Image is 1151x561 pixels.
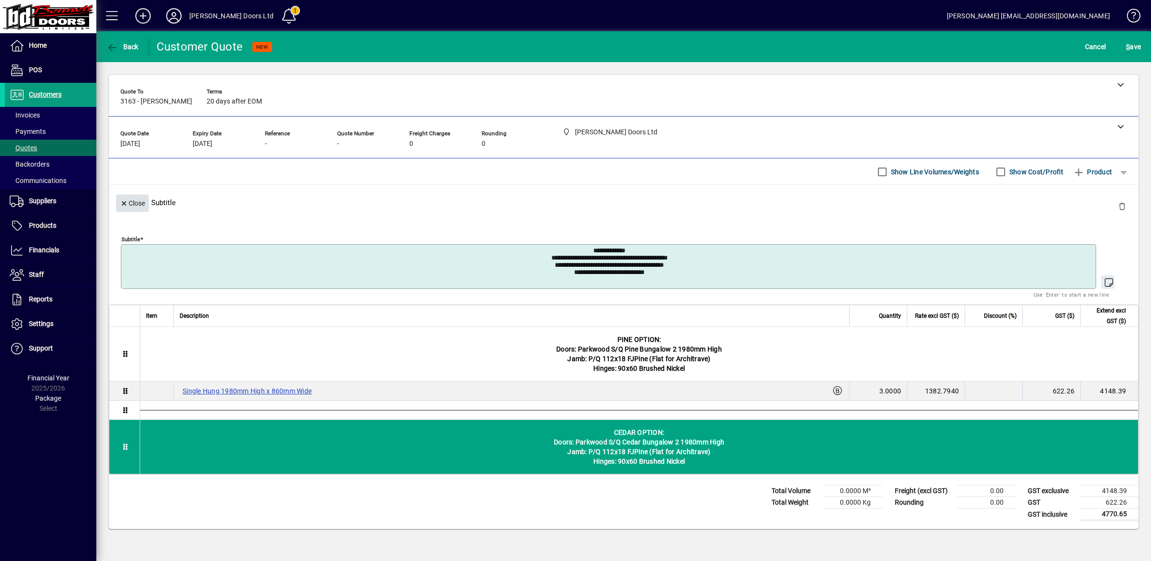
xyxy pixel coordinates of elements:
span: Settings [29,320,53,327]
span: Invoices [10,111,40,119]
span: NEW [256,44,268,50]
span: Quantity [879,311,901,321]
div: Customer Quote [157,39,243,54]
span: Payments [10,128,46,135]
div: [PERSON_NAME] [EMAIL_ADDRESS][DOMAIN_NAME] [947,8,1110,24]
a: Suppliers [5,189,96,213]
span: Quotes [10,144,37,152]
a: Support [5,337,96,361]
span: Product [1073,164,1112,180]
app-page-header-button: Close [114,198,151,207]
button: Back [104,38,141,55]
span: Extend excl GST ($) [1086,305,1126,326]
a: Knowledge Base [1120,2,1139,33]
td: Freight (excl GST) [890,485,957,497]
a: Backorders [5,156,96,172]
div: CEDAR OPTION: Doors: Parkwood S/Q Cedar Bungalow 2 1980mm High Jamb: P/Q 112x18 FJPine (Flat for ... [140,420,1138,474]
label: Show Cost/Profit [1007,167,1063,177]
span: Description [180,311,209,321]
span: GST ($) [1055,311,1074,321]
span: Package [35,394,61,402]
div: PINE OPTION: Doors: Parkwood S/Q Pine Bungalow 2 1980mm High Jamb: P/Q 112x18 FJPine (Flat for Ar... [140,327,1138,381]
td: 0.0000 Kg [824,497,882,509]
a: Financials [5,238,96,262]
span: 3.0000 [879,386,902,396]
span: 20 days after EOM [207,98,262,105]
td: 622.26 [1081,497,1138,509]
span: Communications [10,177,66,184]
button: Save [1124,38,1143,55]
a: Communications [5,172,96,189]
label: Single Hung 1980mm High x 860mm Wide [180,385,314,397]
a: Home [5,34,96,58]
span: ave [1126,39,1141,54]
td: GST exclusive [1023,485,1081,497]
span: Cancel [1085,39,1106,54]
span: Financials [29,246,59,254]
a: Payments [5,123,96,140]
span: Close [120,196,145,211]
a: Settings [5,312,96,336]
span: Customers [29,91,62,98]
td: Rounding [890,497,957,509]
button: Delete [1111,195,1134,218]
td: 4770.65 [1081,509,1138,521]
td: 0.00 [957,497,1015,509]
span: Rate excl GST ($) [915,311,959,321]
div: Subtitle [109,185,1138,220]
span: [DATE] [120,140,140,148]
button: Product [1068,163,1117,181]
td: Total Weight [767,497,824,509]
span: Products [29,222,56,229]
span: Home [29,41,47,49]
label: Show Line Volumes/Weights [889,167,979,177]
span: S [1126,43,1130,51]
td: 4148.39 [1081,485,1138,497]
span: Backorders [10,160,50,168]
mat-hint: Use 'Enter' to start a new line [1033,289,1109,300]
span: 0 [409,140,413,148]
span: Reports [29,295,52,303]
span: Financial Year [27,374,69,382]
a: POS [5,58,96,82]
td: GST [1023,497,1081,509]
span: [DATE] [193,140,212,148]
span: 0 [482,140,485,148]
button: Add [128,7,158,25]
div: [PERSON_NAME] Doors Ltd [189,8,274,24]
button: Close [116,195,149,212]
span: Discount (%) [984,311,1017,321]
button: Cancel [1083,38,1109,55]
td: 622.26 [1022,381,1080,401]
td: GST inclusive [1023,509,1081,521]
span: - [337,140,339,148]
a: Products [5,214,96,238]
app-page-header-button: Back [96,38,149,55]
span: Staff [29,271,44,278]
td: 4148.39 [1080,381,1138,401]
span: Support [29,344,53,352]
td: 0.0000 M³ [824,485,882,497]
a: Staff [5,263,96,287]
a: Invoices [5,107,96,123]
mat-label: Subtitle [121,236,140,243]
td: 0.00 [957,485,1015,497]
a: Reports [5,287,96,312]
button: Profile [158,7,189,25]
span: 3163 - [PERSON_NAME] [120,98,192,105]
a: Quotes [5,140,96,156]
div: 1382.7940 [913,386,959,396]
td: Total Volume [767,485,824,497]
span: POS [29,66,42,74]
span: - [265,140,267,148]
span: Back [106,43,139,51]
app-page-header-button: Delete [1111,202,1134,210]
span: Item [146,311,157,321]
span: Suppliers [29,197,56,205]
